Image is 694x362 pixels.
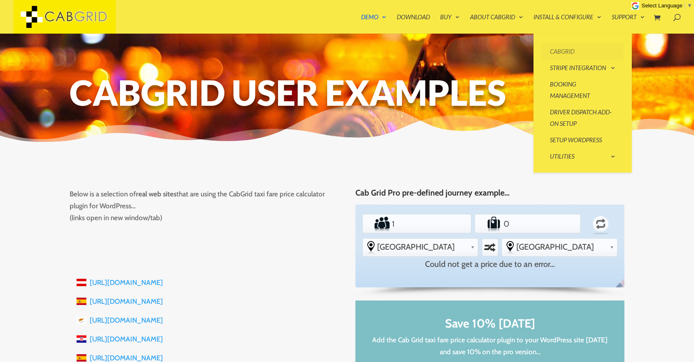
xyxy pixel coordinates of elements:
div: Select the place the destination address is within [502,239,617,255]
a: Demo [361,14,387,34]
a: Setup WordPress [542,132,624,148]
input: Number of Suitcases [502,216,554,232]
a: Utilities [542,148,624,164]
a: Buy [440,14,460,34]
a: About CabGrid [470,14,523,34]
input: Number of Passengers [390,216,443,232]
a: [URL][DOMAIN_NAME] [90,316,163,324]
a: Stripe Integration [542,59,624,76]
h2: Save 10% [DATE] [372,317,608,334]
a: Select Language​ [642,2,692,9]
a: Booking Management [542,76,624,104]
span: [GEOGRAPHIC_DATA] [516,242,606,252]
div: Could not get a price due to an error... [366,259,614,269]
span: ▼ [687,2,692,9]
h4: Cab Grid Pro pre-defined journey example… [355,188,625,201]
a: Install & Configure [533,14,601,34]
strong: real web sites [136,190,176,198]
a: [URL][DOMAIN_NAME] [90,278,163,287]
a: CabGrid Taxi Plugin [14,11,116,20]
label: Swap selected destinations [483,240,497,255]
span: Select Language [642,2,683,9]
a: CabGrid [542,43,624,59]
a: Download [397,14,430,34]
a: Support [612,14,645,34]
label: Number of Passengers [364,216,391,232]
span: English [614,278,631,295]
p: Add the Cab Grid taxi fare price calculator plugin to your WordPress site [DATE] and save 10% on ... [372,334,608,358]
label: Number of Suitcases [476,216,502,232]
a: [URL][DOMAIN_NAME] [90,297,163,305]
a: [URL][DOMAIN_NAME] [90,354,163,362]
h1: CabGrid User Examples [70,75,625,114]
span: [GEOGRAPHIC_DATA] [377,242,467,252]
div: Select the place the starting address falls within [363,239,478,255]
label: Return [585,212,617,236]
a: Driver Dispatch Add-on Setup [542,104,624,132]
a: [URL][DOMAIN_NAME] [90,335,163,343]
p: Below is a selection of that are using the CabGrid taxi fare price calculator plugin for WordPres... [70,188,339,224]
